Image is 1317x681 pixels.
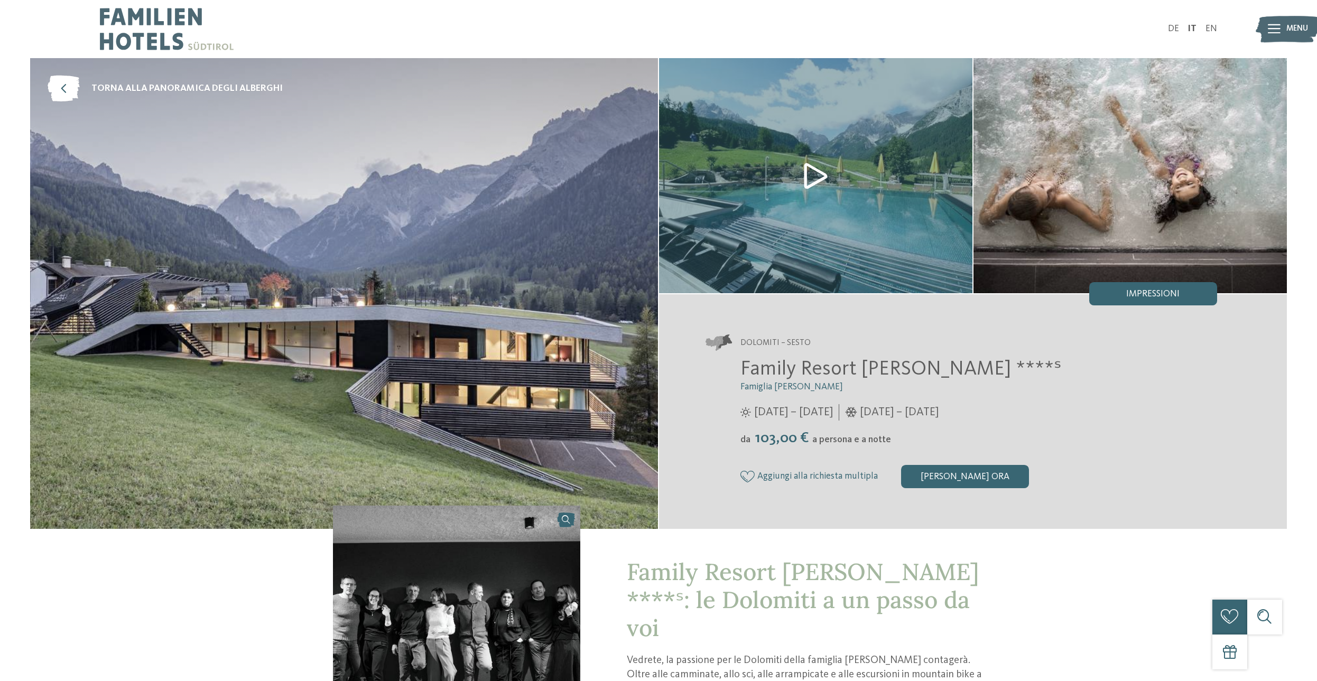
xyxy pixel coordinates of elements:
a: EN [1205,24,1217,33]
a: IT [1188,24,1197,33]
span: [DATE] – [DATE] [860,404,939,421]
span: 103,00 € [752,431,811,446]
i: Orari d'apertura estate [740,407,751,418]
span: Family Resort [PERSON_NAME] ****ˢ: le Dolomiti a un passo da voi [627,557,979,642]
span: da [740,435,750,444]
span: [DATE] – [DATE] [754,404,833,421]
span: a persona e a notte [812,435,891,444]
span: Famiglia [PERSON_NAME] [740,383,843,391]
span: Family Resort [PERSON_NAME] ****ˢ [740,359,1062,379]
img: Family Resort Rainer ****ˢ [30,58,658,529]
span: Impressioni [1126,290,1180,299]
img: Il nostro family hotel a Sesto, il vostro rifugio sulle Dolomiti. [973,58,1287,293]
span: torna alla panoramica degli alberghi [91,82,283,96]
a: DE [1168,24,1179,33]
span: Dolomiti – Sesto [740,338,811,349]
img: Il nostro family hotel a Sesto, il vostro rifugio sulle Dolomiti. [659,58,972,293]
i: Orari d'apertura inverno [845,407,857,418]
span: Aggiungi alla richiesta multipla [757,471,878,481]
div: [PERSON_NAME] ora [901,465,1029,488]
span: Menu [1286,23,1308,35]
a: torna alla panoramica degli alberghi [48,76,283,102]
